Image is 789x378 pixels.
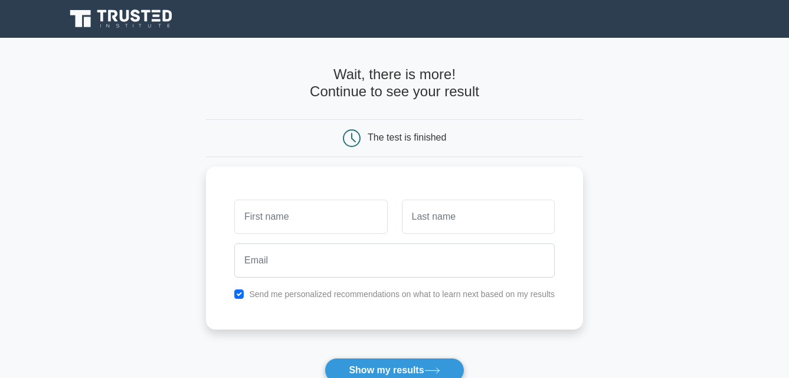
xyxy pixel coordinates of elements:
input: First name [234,200,387,234]
div: The test is finished [368,132,446,142]
h4: Wait, there is more! Continue to see your result [206,66,583,100]
label: Send me personalized recommendations on what to learn next based on my results [249,289,555,299]
input: Last name [402,200,555,234]
input: Email [234,243,555,278]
